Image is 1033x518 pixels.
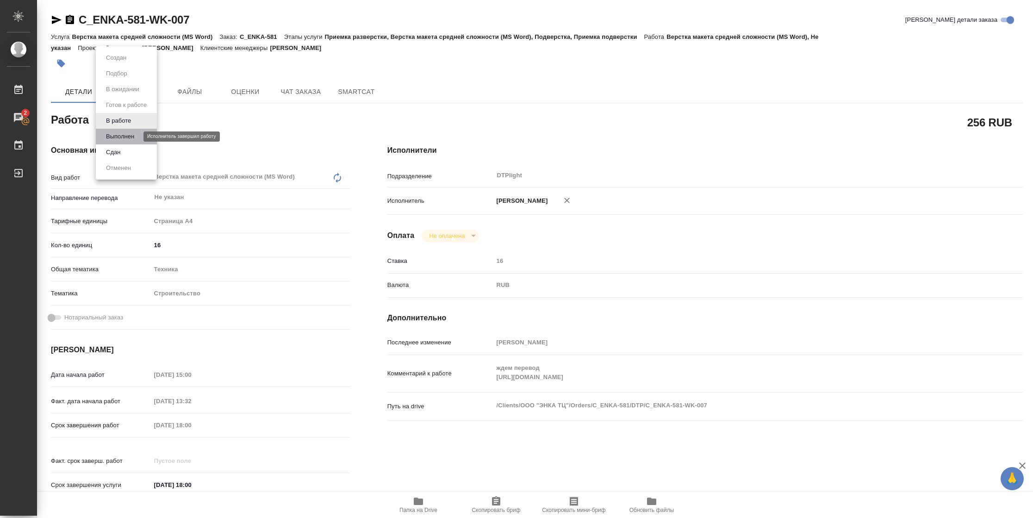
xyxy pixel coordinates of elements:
[103,100,149,110] button: Готов к работе
[103,69,130,79] button: Подбор
[103,131,137,142] button: Выполнен
[103,53,129,63] button: Создан
[103,116,134,126] button: В работе
[103,84,142,94] button: В ожидании
[103,163,134,173] button: Отменен
[103,147,123,157] button: Сдан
